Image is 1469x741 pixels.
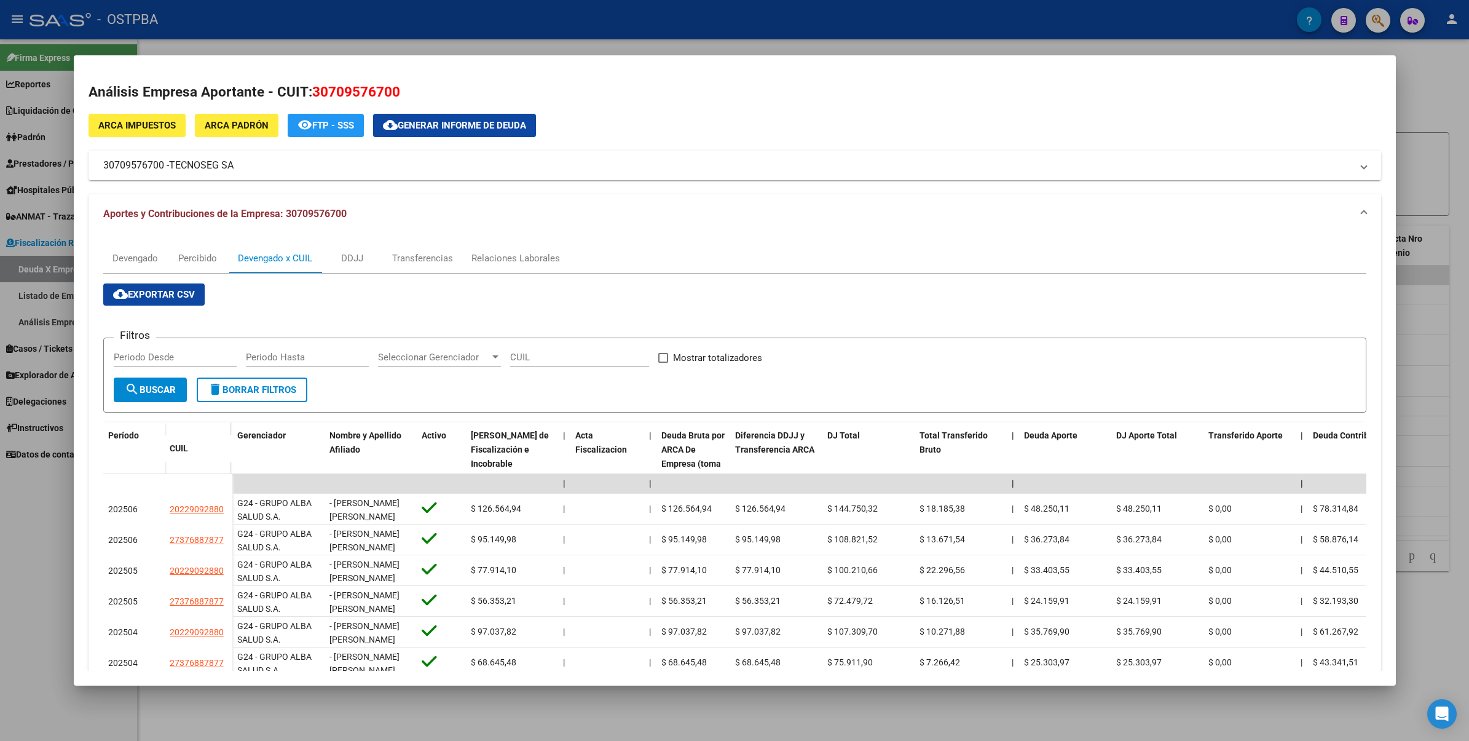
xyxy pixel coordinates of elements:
span: Borrar Filtros [208,384,296,395]
datatable-header-cell: Deuda Aporte [1019,422,1111,505]
span: $ 68.645,48 [735,657,781,667]
span: FTP - SSS [312,121,354,132]
span: | [563,627,565,636]
span: TECNOSEG SA [169,158,234,173]
span: Total Transferido Bruto [920,430,988,454]
span: G24 - GRUPO ALBA SALUD S.A. [237,529,312,553]
span: $ 36.273,84 [1024,534,1069,544]
button: ARCA Padrón [195,114,278,137]
div: DDJJ [341,252,363,265]
span: $ 61.267,92 [1313,627,1358,636]
span: | [1301,565,1302,575]
span: | [1301,534,1302,544]
span: G24 - GRUPO ALBA SALUD S.A. [237,560,312,584]
span: $ 77.914,10 [661,565,707,575]
span: $ 56.353,21 [471,596,516,606]
span: $ 10.271,88 [920,627,965,636]
span: $ 22.296,56 [920,565,965,575]
datatable-header-cell: | [644,422,656,505]
span: | [649,478,652,488]
span: | [1301,430,1303,440]
span: | [649,596,651,606]
button: FTP - SSS [288,114,364,137]
span: - [PERSON_NAME] [PERSON_NAME] [329,498,400,522]
datatable-header-cell: Total Transferido Bruto [915,422,1007,505]
datatable-header-cell: | [1007,422,1019,505]
span: - [PERSON_NAME] [PERSON_NAME] [329,529,400,553]
span: G24 - GRUPO ALBA SALUD S.A. [237,652,312,676]
span: | [1301,627,1302,636]
span: $ 97.037,82 [661,627,707,636]
datatable-header-cell: Acta Fiscalizacion [570,422,644,505]
span: $ 18.185,38 [920,504,965,513]
span: Activo [422,430,446,440]
span: Deuda Aporte [1024,430,1077,440]
span: $ 95.149,98 [735,534,781,544]
span: 202504 [108,658,138,668]
span: - [PERSON_NAME] [PERSON_NAME] [329,560,400,584]
span: $ 36.273,84 [1116,534,1162,544]
span: Deuda Contribucion [1313,430,1390,440]
span: $ 126.564,94 [471,504,521,513]
div: Percibido [178,252,217,265]
span: $ 0,00 [1208,565,1232,575]
span: $ 75.911,90 [827,657,873,667]
span: $ 77.914,10 [471,565,516,575]
mat-icon: remove_red_eye [297,117,312,132]
span: | [563,565,565,575]
span: | [649,504,651,513]
span: G24 - GRUPO ALBA SALUD S.A. [237,621,312,645]
span: $ 33.403,55 [1116,565,1162,575]
span: $ 0,00 [1208,596,1232,606]
button: Borrar Filtros [197,378,307,402]
span: | [1012,596,1014,606]
span: - [PERSON_NAME] [PERSON_NAME] [329,621,400,645]
div: Transferencias [392,252,453,265]
datatable-header-cell: Deuda Contribucion [1308,422,1400,505]
div: Devengado [112,252,158,265]
span: G24 - GRUPO ALBA SALUD S.A. [237,590,312,614]
span: $ 0,00 [1208,657,1232,667]
div: Relaciones Laborales [471,252,560,265]
button: Exportar CSV [103,283,205,306]
span: | [649,534,651,544]
span: | [1301,657,1302,667]
span: $ 97.037,82 [735,627,781,636]
span: Generar informe de deuda [398,121,526,132]
span: $ 25.303,97 [1116,657,1162,667]
span: $ 25.303,97 [1024,657,1069,667]
span: | [1012,657,1014,667]
span: | [649,565,651,575]
span: | [649,657,651,667]
span: Diferencia DDJJ y Transferencia ARCA [735,430,814,454]
span: $ 0,00 [1208,534,1232,544]
datatable-header-cell: DJ Aporte Total [1111,422,1203,505]
span: $ 100.210,66 [827,565,878,575]
span: $ 24.159,91 [1116,596,1162,606]
span: $ 95.149,98 [471,534,516,544]
span: $ 44.510,55 [1313,565,1358,575]
span: $ 58.876,14 [1313,534,1358,544]
span: $ 56.353,21 [735,596,781,606]
span: $ 56.353,21 [661,596,707,606]
span: Exportar CSV [113,289,195,300]
span: DJ Aporte Total [1116,430,1177,440]
span: ARCA Impuestos [98,121,176,132]
datatable-header-cell: Deuda Bruta Neto de Fiscalización e Incobrable [466,422,558,505]
span: - [PERSON_NAME] [PERSON_NAME] [329,652,400,676]
span: $ 108.821,52 [827,534,878,544]
h2: Análisis Empresa Aportante - CUIT: [89,82,1381,103]
span: 202505 [108,596,138,606]
span: 202505 [108,566,138,576]
span: $ 78.314,84 [1313,504,1358,513]
span: Transferido Aporte [1208,430,1283,440]
mat-icon: search [125,382,140,397]
span: $ 77.914,10 [735,565,781,575]
span: $ 48.250,11 [1116,504,1162,513]
span: $ 95.149,98 [661,534,707,544]
span: $ 24.159,91 [1024,596,1069,606]
datatable-header-cell: Deuda Bruta por ARCA De Empresa (toma en cuenta todos los afiliados) [656,422,730,505]
span: $ 126.564,94 [661,504,712,513]
datatable-header-cell: Gerenciador [232,422,325,505]
span: $ 107.309,70 [827,627,878,636]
